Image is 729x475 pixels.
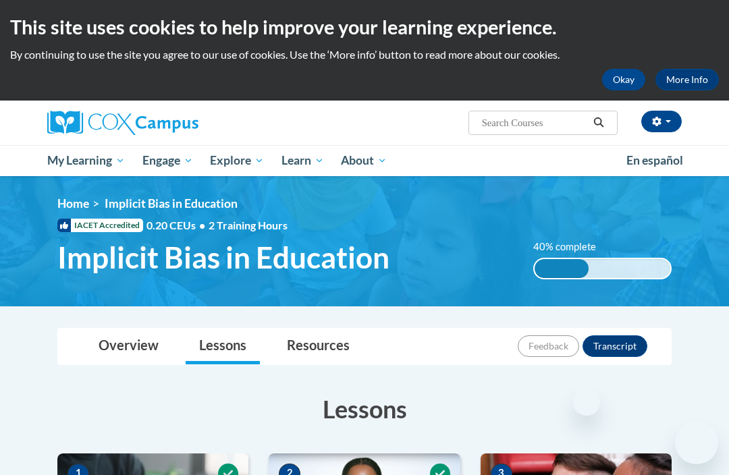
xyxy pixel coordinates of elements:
iframe: Close message [573,389,600,416]
span: IACET Accredited [57,219,143,232]
a: Home [57,196,89,211]
span: 2 Training Hours [209,219,288,231]
img: Cox Campus [47,111,198,135]
span: Engage [142,152,193,169]
span: Explore [210,152,264,169]
a: Lessons [186,329,260,364]
div: Main menu [37,145,692,176]
span: • [199,219,205,231]
span: Implicit Bias in Education [57,240,389,275]
a: More Info [655,69,719,90]
button: Okay [602,69,645,90]
a: En español [618,146,692,175]
label: 40% complete [533,240,611,254]
p: By continuing to use the site you agree to our use of cookies. Use the ‘More info’ button to read... [10,47,719,62]
span: My Learning [47,152,125,169]
h3: Lessons [57,392,672,426]
input: Search Courses [481,115,589,131]
a: Cox Campus [47,111,245,135]
a: Engage [134,145,202,176]
span: 0.20 CEUs [146,218,209,233]
a: Learn [273,145,333,176]
span: Learn [281,152,324,169]
a: Overview [85,329,172,364]
button: Feedback [518,335,579,357]
h2: This site uses cookies to help improve your learning experience. [10,13,719,40]
span: About [341,152,387,169]
span: Implicit Bias in Education [105,196,238,211]
iframe: Button to launch messaging window [675,421,718,464]
a: Explore [201,145,273,176]
a: About [333,145,396,176]
button: Transcript [583,335,647,357]
span: En español [626,153,683,167]
button: Account Settings [641,111,682,132]
a: Resources [273,329,363,364]
div: 40% complete [535,259,589,278]
button: Search [589,115,609,131]
a: My Learning [38,145,134,176]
